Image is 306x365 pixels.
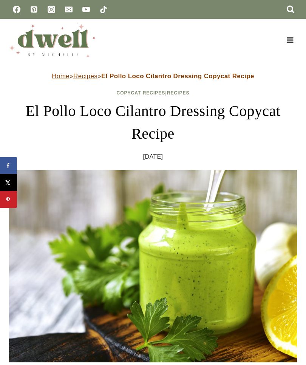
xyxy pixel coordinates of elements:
[117,90,190,96] span: |
[52,73,70,80] a: Home
[52,73,254,80] span: » »
[101,73,254,80] strong: El Pollo Loco Cilantro Dressing Copycat Recipe
[117,90,165,96] a: Copycat Recipes
[61,2,76,17] a: Email
[9,100,297,145] h1: El Pollo Loco Cilantro Dressing Copycat Recipe
[167,90,190,96] a: Recipes
[26,2,42,17] a: Pinterest
[44,2,59,17] a: Instagram
[9,2,24,17] a: Facebook
[284,3,297,16] button: View Search Form
[283,34,297,46] button: Open menu
[96,2,111,17] a: TikTok
[143,151,163,162] time: [DATE]
[79,2,94,17] a: YouTube
[73,73,97,80] a: Recipes
[9,23,96,57] img: DWELL by michelle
